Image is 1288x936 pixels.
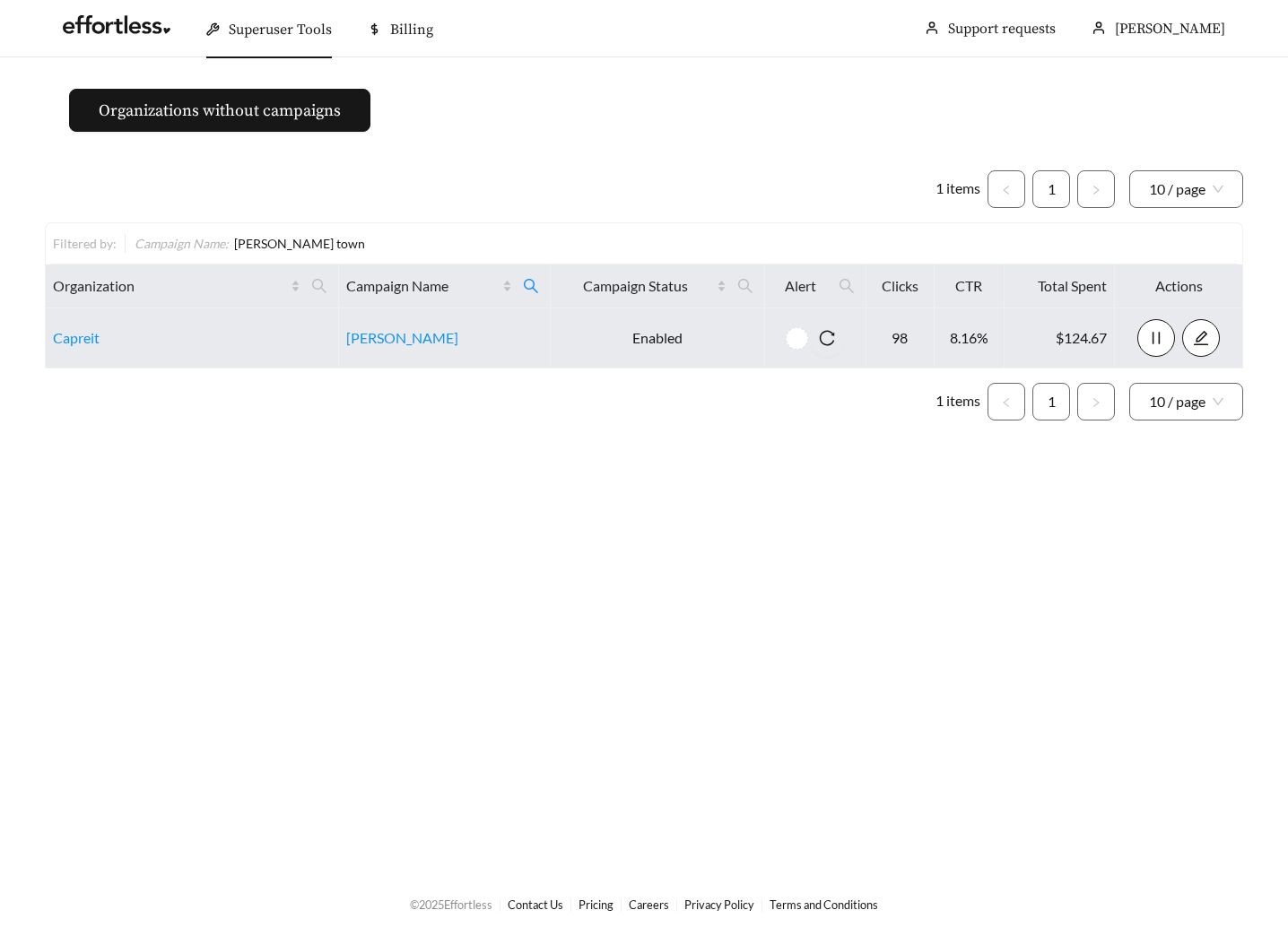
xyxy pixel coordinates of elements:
[1149,384,1223,420] span: 10 / page
[935,308,1005,368] td: 8.16%
[135,236,229,251] span: Campaign Name :
[311,278,327,294] span: search
[1149,171,1223,207] span: 10 / page
[935,264,1005,308] th: CTR
[1129,383,1243,420] div: Page Size
[410,897,492,912] span: © 2025 Effortless
[1001,397,1012,408] span: left
[304,272,335,300] span: search
[1005,308,1115,368] td: $124.67
[737,278,753,294] span: search
[53,234,125,253] div: Filtered by:
[1115,264,1243,308] th: Actions
[831,272,862,300] span: search
[1077,383,1115,420] button: right
[866,264,935,308] th: Clicks
[1183,330,1219,346] span: edit
[684,897,754,912] a: Privacy Policy
[772,275,828,297] span: Alert
[866,308,935,368] td: 98
[1032,383,1070,420] li: 1
[551,308,766,368] td: Enabled
[99,99,341,123] span: Organizations without campaigns
[1182,329,1220,346] a: edit
[523,278,539,294] span: search
[1091,397,1101,408] span: right
[390,21,433,39] span: Billing
[629,897,669,912] a: Careers
[579,897,614,912] a: Pricing
[988,170,1025,208] li: Previous Page
[1033,384,1069,420] a: 1
[558,275,714,297] span: Campaign Status
[988,383,1025,420] button: left
[53,329,100,346] a: Capreit
[1138,330,1174,346] span: pause
[229,21,332,39] span: Superuser Tools
[346,329,458,346] a: [PERSON_NAME]
[770,897,878,912] a: Terms and Conditions
[1005,264,1115,308] th: Total Spent
[808,330,846,346] span: reload
[234,236,365,251] span: [PERSON_NAME] town
[936,383,980,420] li: 1 items
[1182,319,1220,357] button: edit
[53,275,287,297] span: Organization
[988,170,1025,208] button: left
[1137,319,1175,357] button: pause
[808,319,846,357] button: reload
[516,272,546,300] span: search
[1115,20,1225,38] span: [PERSON_NAME]
[1129,170,1243,208] div: Page Size
[1077,383,1115,420] li: Next Page
[1077,170,1115,208] button: right
[1001,185,1012,195] span: left
[1033,171,1069,207] a: 1
[508,897,563,912] a: Contact Us
[730,272,761,300] span: search
[936,170,980,208] li: 1 items
[839,278,855,294] span: search
[948,20,1056,38] a: Support requests
[69,89,370,132] button: Organizations without campaigns
[1091,185,1101,195] span: right
[988,383,1025,420] li: Previous Page
[346,275,499,297] span: Campaign Name
[1077,170,1115,208] li: Next Page
[1032,170,1070,208] li: 1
